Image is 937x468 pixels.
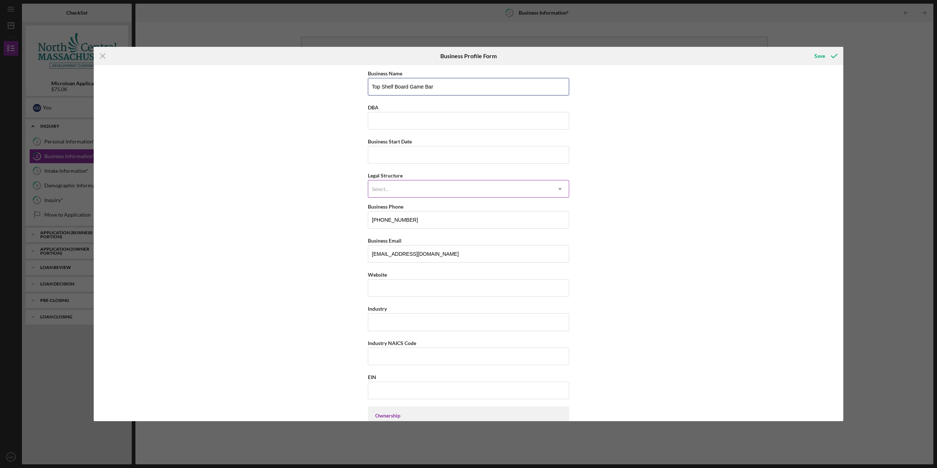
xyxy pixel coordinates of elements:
[372,186,389,192] div: Select...
[368,70,402,76] label: Business Name
[368,306,387,312] label: Industry
[368,340,416,346] label: Industry NAICS Code
[368,138,412,145] label: Business Start Date
[814,49,825,63] div: Save
[807,49,843,63] button: Save
[368,104,378,111] label: DBA
[440,53,497,59] h6: Business Profile Form
[375,413,562,419] div: Ownership
[368,237,402,244] label: Business Email
[368,203,403,210] label: Business Phone
[368,272,387,278] label: Website
[368,374,376,380] label: EIN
